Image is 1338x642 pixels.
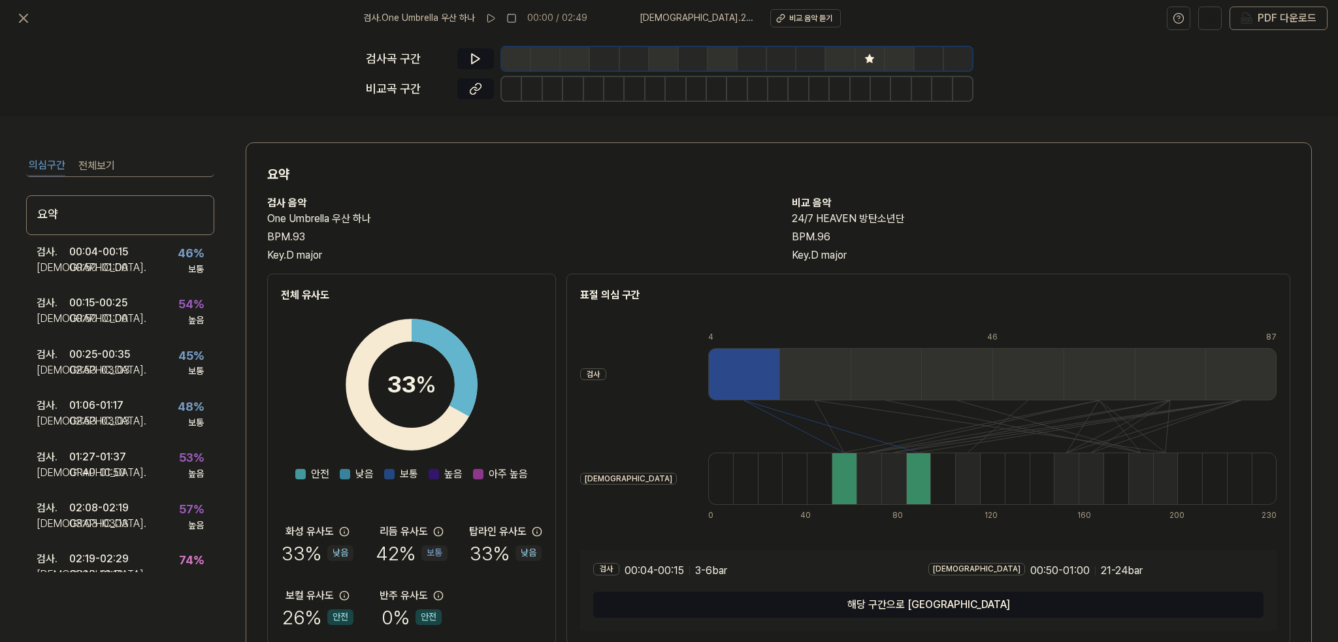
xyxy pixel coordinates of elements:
span: 높음 [444,466,463,482]
div: 높음 [188,468,204,481]
div: 45 % [178,347,204,366]
span: 보통 [400,466,418,482]
div: 아주 높음 [171,570,204,583]
div: 00:50 - 01:00 [69,311,128,327]
div: 비교 음악 듣기 [789,13,832,24]
div: 03:03 - 03:13 [69,516,129,532]
div: 74 % [179,551,204,570]
div: 높음 [188,519,204,532]
div: 33 [387,367,436,402]
div: 낮음 [515,545,542,561]
h2: 24/7 HEAVEN 방탄소년단 [792,211,1290,227]
div: 비교곡 구간 [366,80,449,99]
div: BPM. 93 [267,229,766,245]
div: Key. D major [792,248,1290,263]
span: 안전 [311,466,329,482]
div: 00:04 - 00:15 [69,244,128,260]
div: 안전 [327,609,353,625]
div: 0 % [382,603,442,631]
h2: 비교 음악 [792,195,1290,211]
button: PDF 다운로드 [1238,7,1319,29]
div: 00:50 - 01:00 [69,260,128,276]
div: 검사 . [37,398,69,413]
div: 요약 [26,195,214,235]
img: PDF Download [1241,12,1252,24]
div: Key. D major [267,248,766,263]
div: 4 [708,332,779,343]
div: 26 % [282,603,353,631]
div: 02:53 - 03:03 [69,413,130,429]
div: 46 [987,332,1058,343]
div: [DEMOGRAPHIC_DATA] . [37,311,69,327]
span: 21 - 24 bar [1101,563,1143,579]
div: 보컬 유사도 [286,588,334,603]
div: 보통 [188,365,204,378]
span: [DEMOGRAPHIC_DATA] . 24/7 HEAVEN 방탄소년단 [640,12,755,25]
div: 검사곡 구간 [366,50,449,69]
span: 아주 높음 [489,466,528,482]
div: 보통 [421,545,448,561]
div: 01:06 - 01:17 [69,398,123,413]
button: 의심구간 [29,155,65,176]
button: 해당 구간으로 [GEOGRAPHIC_DATA] [593,592,1264,618]
div: 검사 . [37,551,69,567]
div: 보통 [188,263,204,276]
div: [DEMOGRAPHIC_DATA] . [37,413,69,429]
div: [DEMOGRAPHIC_DATA] [928,563,1025,575]
div: 160 [1077,510,1102,521]
h2: 검사 음악 [267,195,766,211]
div: 01:00 - 01:10 [69,567,123,583]
div: 화성 유사도 [286,524,334,539]
div: 200 [1169,510,1194,521]
h2: One Umbrella 우산 하나 [267,211,766,227]
div: 48 % [178,398,204,417]
span: 낮음 [355,466,374,482]
div: 46 % [178,244,204,263]
button: help [1167,7,1190,30]
div: 검사 [593,563,619,575]
div: 02:08 - 02:19 [69,500,129,516]
div: [DEMOGRAPHIC_DATA] . [37,465,69,481]
div: 33 % [470,539,542,567]
div: 0 [708,510,733,521]
div: [DEMOGRAPHIC_DATA] . [37,260,69,276]
div: 02:19 - 02:29 [69,551,129,567]
div: 120 [985,510,1009,521]
div: 리듬 유사도 [380,524,428,539]
h2: 표절 의심 구간 [580,287,1277,303]
div: 반주 유사도 [380,588,428,603]
div: 01:40 - 01:50 [69,465,125,481]
div: 00:15 - 00:25 [69,295,127,311]
svg: help [1173,12,1184,25]
span: % [416,370,436,398]
div: 00:00 / 02:49 [527,12,587,25]
div: 87 [1266,332,1277,343]
div: [DEMOGRAPHIC_DATA] [580,473,677,485]
div: 탑라인 유사도 [469,524,527,539]
div: 53 % [179,449,204,468]
div: [DEMOGRAPHIC_DATA] . [37,567,69,583]
div: 01:27 - 01:37 [69,449,126,465]
div: PDF 다운로드 [1258,10,1316,27]
div: 안전 [416,609,442,625]
span: 00:50 - 01:00 [1030,563,1090,579]
button: 비교 음악 듣기 [770,9,841,27]
div: 33 % [282,539,353,567]
span: 00:04 - 00:15 [625,563,684,579]
img: share [1204,12,1216,24]
div: [DEMOGRAPHIC_DATA] . [37,362,69,378]
div: 02:53 - 03:03 [69,362,130,378]
h1: 요약 [267,164,1290,185]
div: BPM. 96 [792,229,1290,245]
h2: 전체 유사도 [281,287,542,303]
div: 검사 . [37,244,69,260]
button: 전체보기 [78,155,115,176]
div: 낮음 [327,545,353,561]
div: 검사 . [37,295,69,311]
div: 검사 . [37,500,69,516]
div: 높음 [188,314,204,327]
div: 57 % [179,500,204,519]
div: 80 [892,510,917,521]
div: 보통 [188,417,204,430]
